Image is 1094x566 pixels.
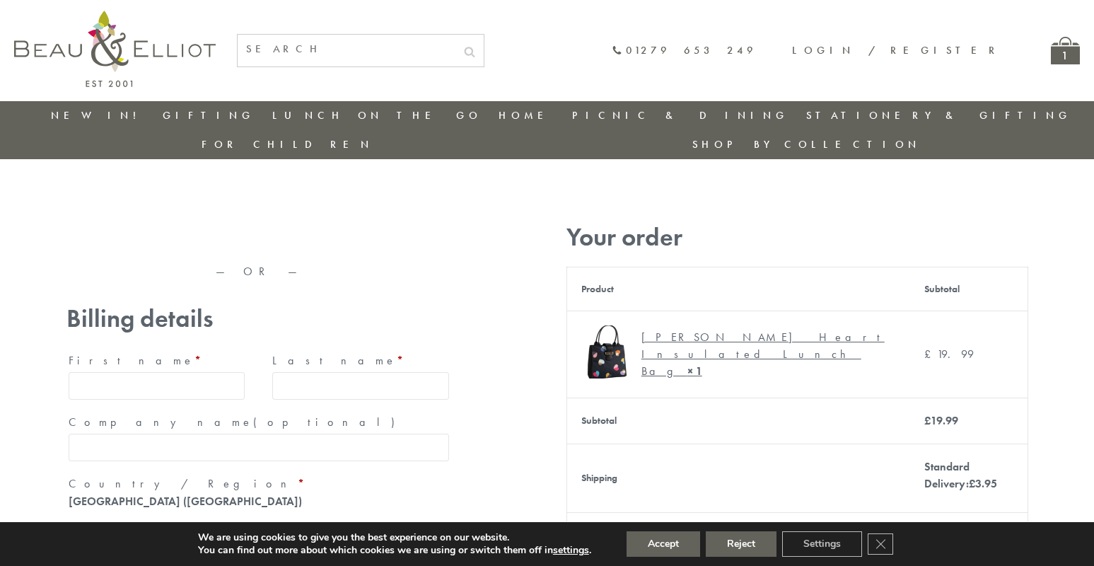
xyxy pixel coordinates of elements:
h3: Your order [566,223,1028,252]
a: For Children [202,137,373,151]
a: Home [499,108,555,122]
th: Product [566,267,910,311]
p: — OR — [66,265,451,278]
a: Picnic & Dining [572,108,789,122]
bdi: 19.99 [924,347,974,362]
label: Street address [69,519,449,542]
span: £ [969,476,975,491]
span: £ [924,413,931,428]
a: Shop by collection [692,137,921,151]
p: We are using cookies to give you the best experience on our website. [198,531,591,544]
bdi: 19.99 [924,413,958,428]
iframe: Secure express checkout frame [260,217,454,251]
a: Emily Heart Insulated Lunch Bag [PERSON_NAME] Heart Insulated Lunch Bag× 1 [581,325,897,383]
div: [PERSON_NAME] Heart Insulated Lunch Bag [641,329,886,380]
button: Reject [706,531,776,557]
th: Subtotal [566,398,910,444]
th: Shipping [566,444,910,512]
input: SEARCH [238,35,455,64]
button: Close GDPR Cookie Banner [868,533,893,555]
strong: × 1 [687,364,702,379]
span: £ [924,347,937,362]
p: You can find out more about which cookies we are using or switch them off in . [198,544,591,557]
th: Subtotal [910,267,1028,311]
label: Last name [272,350,449,372]
strong: [GEOGRAPHIC_DATA] ([GEOGRAPHIC_DATA]) [69,494,302,509]
button: Accept [627,531,700,557]
a: Login / Register [792,43,1001,57]
h3: Billing details [66,304,451,333]
label: Country / Region [69,473,449,495]
button: Settings [782,531,862,557]
img: Emily Heart Insulated Lunch Bag [581,325,634,379]
label: Standard Delivery: [924,459,997,491]
a: Gifting [163,108,255,122]
span: (optional) [253,415,403,429]
label: Company name [69,411,449,434]
a: Stationery & Gifting [806,108,1071,122]
a: 1 [1051,37,1080,64]
a: Lunch On The Go [272,108,482,122]
button: settings [553,544,589,557]
bdi: 3.95 [969,476,997,491]
img: logo [14,11,216,87]
a: 01279 653 249 [612,45,757,57]
iframe: Secure express checkout frame [64,217,258,251]
label: First name [69,350,245,372]
a: New in! [51,108,146,122]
